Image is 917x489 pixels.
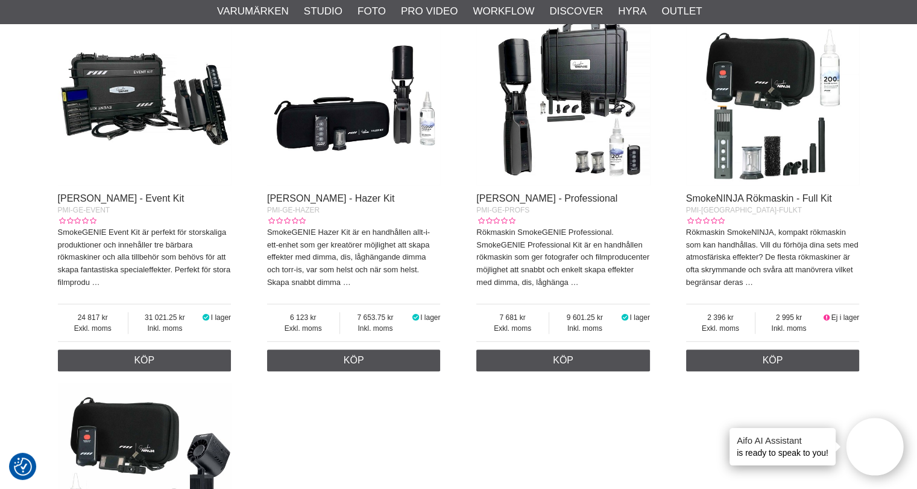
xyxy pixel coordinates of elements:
span: 24 817 [58,312,128,323]
span: Inkl. moms [340,323,411,334]
a: [PERSON_NAME] - Hazer Kit [267,193,395,203]
i: I lager [620,313,630,322]
a: … [92,278,100,287]
a: Outlet [661,4,702,19]
span: PMI-[GEOGRAPHIC_DATA]-FULKT [686,206,802,214]
span: PMI-GE-EVENT [58,206,110,214]
span: Exkl. moms [267,323,339,334]
span: Exkl. moms [686,323,755,334]
span: Exkl. moms [58,323,128,334]
a: … [570,278,578,287]
span: Exkl. moms [476,323,549,334]
img: SmokeGENIE Rökmaskin - Professional [476,12,650,186]
a: SmokeNINJA Rökmaskin - Full Kit [686,193,832,203]
a: Köp [686,350,860,371]
img: Revisit consent button [14,458,32,476]
a: Pro Video [401,4,458,19]
a: Foto [358,4,386,19]
p: Rökmaskin SmokeGENIE Professional. SmokeGENIE Professional Kit är en handhållen rökmaskin som ger... [476,226,650,289]
p: Rökmaskin SmokeNINJA, kompakt rökmaskin som kan handhållas. Vill du förhöja dina sets med atmosfä... [686,226,860,289]
span: 2 995 [755,312,822,323]
div: Kundbetyg: 0 [476,216,515,226]
a: Discover [549,4,603,19]
a: Workflow [473,4,534,19]
a: [PERSON_NAME] - Event Kit [58,193,184,203]
a: Studio [304,4,342,19]
a: Köp [58,350,232,371]
p: SmokeGENIE Hazer Kit är en handhållen allt-i-ett-enhet som ger kreatörer möjlighet att skapa effe... [267,226,441,289]
span: Inkl. moms [755,323,822,334]
span: PMI-GE-PROFS [476,206,529,214]
img: SmokeGENIE Rökmaskin - Event Kit [58,12,232,186]
a: [PERSON_NAME] - Professional [476,193,617,203]
img: SmokeNINJA Rökmaskin - Full Kit [686,12,860,186]
p: SmokeGENIE Event Kit är perfekt för storskaliga produktioner och innehåller tre bärbara rökmaskin... [58,226,232,289]
span: 2 396 [686,312,755,323]
span: I lager [211,313,231,322]
span: 9 601.25 [549,312,620,323]
span: I lager [629,313,649,322]
div: is ready to speak to you! [730,428,836,465]
span: I lager [420,313,440,322]
span: Ej i lager [831,313,859,322]
div: Kundbetyg: 0 [686,216,725,226]
i: Ej i lager [822,313,831,322]
i: I lager [201,313,211,322]
a: … [745,278,753,287]
img: SmokeGENIE Rökmaskin - Hazer Kit [267,12,441,186]
a: … [343,278,351,287]
h4: Aifo AI Assistant [737,434,828,447]
span: 31 021.25 [128,312,201,323]
a: Köp [476,350,650,371]
a: Hyra [618,4,646,19]
span: 7 653.75 [340,312,411,323]
span: 7 681 [476,312,549,323]
i: I lager [411,313,420,322]
button: Samtyckesinställningar [14,456,32,478]
span: Inkl. moms [128,323,201,334]
span: Inkl. moms [549,323,620,334]
a: Köp [267,350,441,371]
div: Kundbetyg: 0 [267,216,306,226]
div: Kundbetyg: 0 [58,216,96,226]
span: 6 123 [267,312,339,323]
a: Varumärken [217,4,289,19]
span: PMI-GE-HAZER [267,206,320,214]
